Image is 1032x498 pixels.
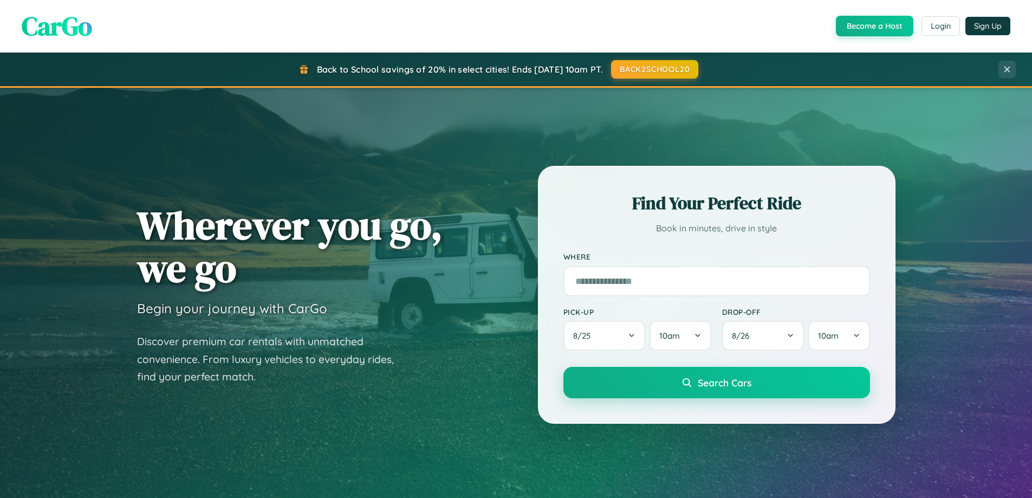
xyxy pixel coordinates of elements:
h1: Wherever you go, we go [137,204,443,289]
button: 8/26 [722,321,804,351]
button: BACK2SCHOOL20 [611,60,698,79]
p: Discover premium car rentals with unmatched convenience. From luxury vehicles to everyday rides, ... [137,333,408,386]
button: Sign Up [965,17,1010,35]
label: Where [563,253,870,262]
h3: Begin your journey with CarGo [137,300,327,316]
button: 10am [808,321,869,351]
span: 10am [659,331,680,341]
label: Drop-off [722,307,870,316]
span: 8 / 26 [732,331,755,341]
span: Back to School savings of 20% in select cities! Ends [DATE] 10am PT. [317,64,603,75]
button: 8/25 [563,321,646,351]
button: Become a Host [836,16,913,36]
button: Search Cars [563,367,870,398]
button: 10am [650,321,711,351]
label: Pick-up [563,307,711,316]
span: 10am [818,331,839,341]
span: 8 / 25 [573,331,596,341]
span: Search Cars [698,377,751,389]
button: Login [921,16,960,36]
h2: Find Your Perfect Ride [563,191,870,215]
span: CarGo [22,8,92,44]
p: Book in minutes, drive in style [563,221,870,236]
